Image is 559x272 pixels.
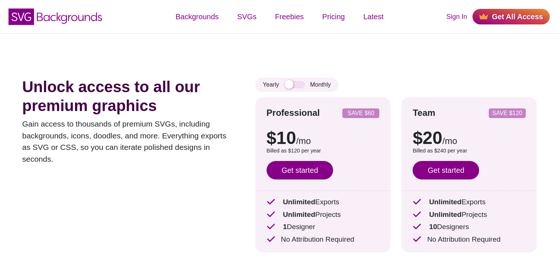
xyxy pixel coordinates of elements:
[413,222,526,232] p: Designers
[267,129,380,147] p: $10
[313,6,354,28] a: Pricing
[22,118,233,165] p: Gain access to thousands of premium SVGs, including backgrounds, icons, doodles, and more. Everyt...
[413,209,526,220] p: Projects
[267,161,333,179] a: Get started
[255,78,338,92] div: Yearly Monthly
[413,197,526,208] p: Exports
[492,110,523,116] p: SAVE $120
[429,223,437,231] strong: 10
[267,209,380,220] p: Projects
[228,6,266,28] a: SVGs
[266,6,313,28] a: Freebies
[472,9,550,24] a: Get All Access
[166,6,228,28] a: Backgrounds
[283,198,315,206] strong: Unlimited
[413,161,479,179] a: Get started
[443,136,457,146] span: /mo
[267,108,320,118] strong: Professional
[429,211,461,218] strong: Unlimited
[283,211,315,218] strong: Unlimited
[267,234,380,245] p: No Attribution Required
[267,197,380,208] p: Exports
[267,147,380,155] p: Billed as $120 per year
[283,223,287,231] strong: 1
[429,198,461,206] strong: Unlimited
[446,12,467,22] a: Sign In
[413,147,526,155] p: Billed as $240 per year
[22,78,233,115] h1: Unlock access to all our premium graphics
[267,222,380,232] p: Designer
[345,110,376,116] p: SAVE $60
[413,129,526,147] p: $20
[413,234,526,245] p: No Attribution Required
[354,6,393,28] a: Latest
[413,108,435,118] strong: Team
[296,136,311,146] span: /mo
